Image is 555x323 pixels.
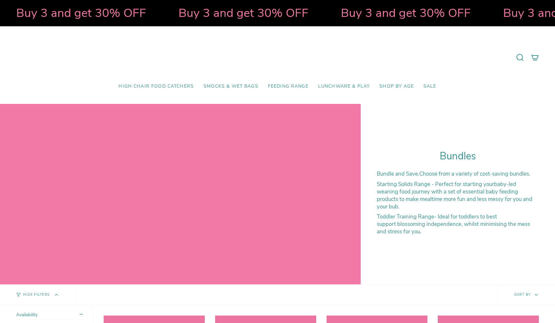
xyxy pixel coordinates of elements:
summary: Availability [16,312,83,320]
p: - Ideal for toddlers to best support blossoming independence, whilst minimising the mess and stre... [377,213,539,235]
span: Lunchware & Play [318,84,370,89]
p: - Perfect for starting your [377,180,539,210]
strong: Starting Solids Range [377,180,430,188]
span: baby-led weaning food journey with a set of essential baby feeding products to make mealtime more... [377,180,532,210]
strong: Toddler Training Range [377,213,434,220]
span: Hide Filters [23,293,50,297]
span: Sort by [514,292,531,297]
a: High Chair Food Catchers [114,79,199,94]
span: Feeding Range [268,84,308,89]
p: Choose from a variety of cost-saving bundles. [377,170,539,178]
a: Shop by Age [375,79,419,94]
a: SALE [419,79,441,94]
a: Lunchware & Play [313,79,375,94]
strong: Buy 3 and get 30% OFF [179,5,308,21]
strong: Buy 3 and get 30% OFF [16,5,146,21]
a: Mumma’s Little Helpers [222,36,333,79]
span: SALE [423,84,436,89]
a: Feeding Range [263,79,313,94]
strong: Buy 3 and get 30% OFF [341,5,471,21]
span: Shop by Age [379,84,414,89]
a: Smocks & Wet Bags [199,79,263,94]
button: Sort by [498,285,555,305]
span: Availability [16,312,38,318]
h1: Bundles [377,150,539,162]
span: Smocks & Wet Bags [203,84,258,89]
strong: Bundle and Save. [377,170,419,178]
span: High Chair Food Catchers [119,84,194,89]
